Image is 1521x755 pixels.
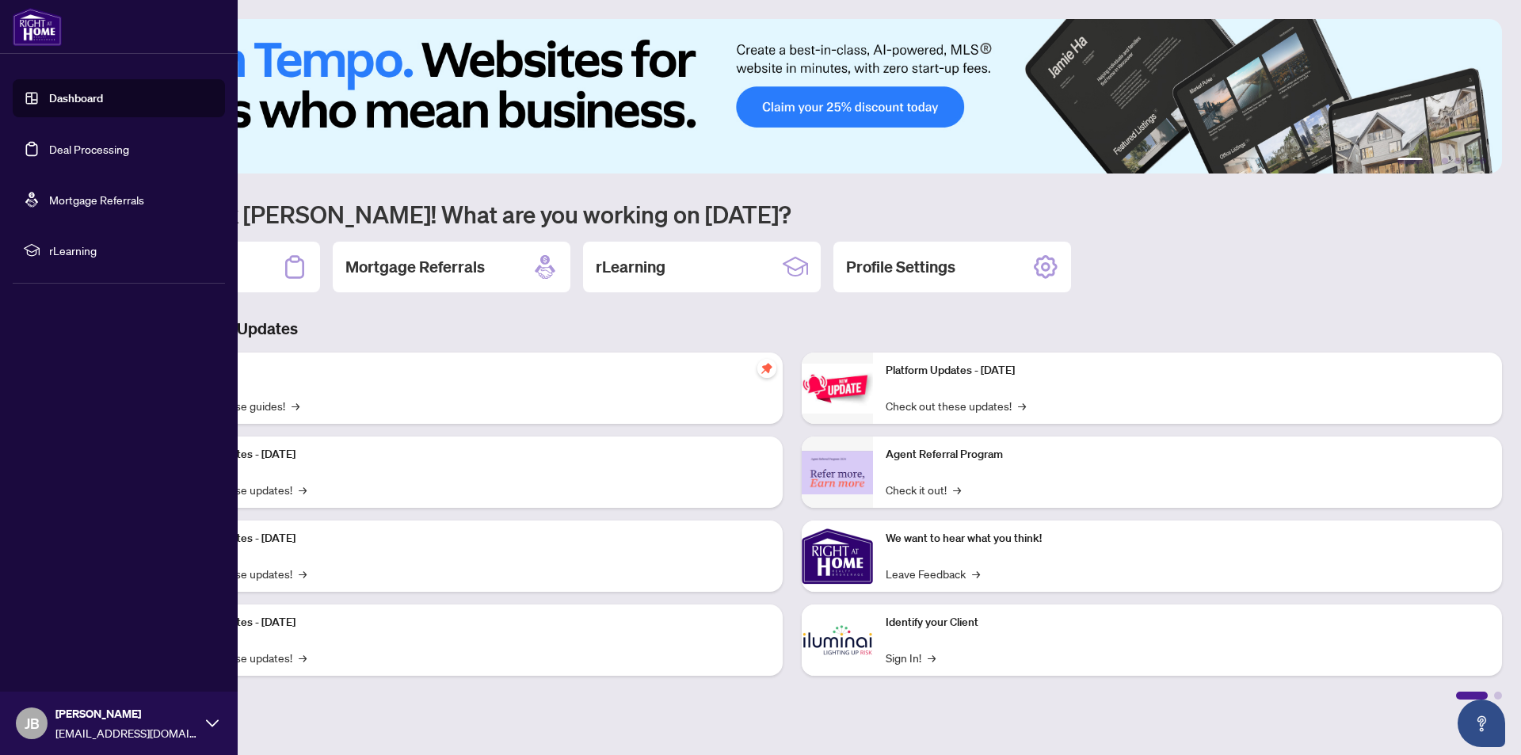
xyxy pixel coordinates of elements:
[13,8,62,46] img: logo
[299,565,307,582] span: →
[802,451,873,494] img: Agent Referral Program
[972,565,980,582] span: →
[1458,700,1505,747] button: Open asap
[886,614,1489,631] p: Identify your Client
[25,712,40,734] span: JB
[49,242,214,259] span: rLearning
[166,362,770,379] p: Self-Help
[757,359,776,378] span: pushpin
[1467,158,1473,164] button: 5
[886,362,1489,379] p: Platform Updates - [DATE]
[1429,158,1435,164] button: 2
[886,649,936,666] a: Sign In!→
[55,705,198,723] span: [PERSON_NAME]
[802,604,873,676] img: Identify your Client
[1480,158,1486,164] button: 6
[1442,158,1448,164] button: 3
[886,481,961,498] a: Check it out!→
[166,446,770,463] p: Platform Updates - [DATE]
[166,530,770,547] p: Platform Updates - [DATE]
[886,397,1026,414] a: Check out these updates!→
[886,565,980,582] a: Leave Feedback→
[166,614,770,631] p: Platform Updates - [DATE]
[1454,158,1461,164] button: 4
[1397,158,1423,164] button: 1
[55,724,198,742] span: [EMAIL_ADDRESS][DOMAIN_NAME]
[299,481,307,498] span: →
[596,256,665,278] h2: rLearning
[953,481,961,498] span: →
[345,256,485,278] h2: Mortgage Referrals
[886,446,1489,463] p: Agent Referral Program
[846,256,955,278] h2: Profile Settings
[802,520,873,592] img: We want to hear what you think!
[928,649,936,666] span: →
[299,649,307,666] span: →
[886,530,1489,547] p: We want to hear what you think!
[82,199,1502,229] h1: Welcome back [PERSON_NAME]! What are you working on [DATE]?
[1018,397,1026,414] span: →
[82,318,1502,340] h3: Brokerage & Industry Updates
[802,364,873,414] img: Platform Updates - June 23, 2025
[49,142,129,156] a: Deal Processing
[49,193,144,207] a: Mortgage Referrals
[49,91,103,105] a: Dashboard
[292,397,299,414] span: →
[82,19,1502,173] img: Slide 0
